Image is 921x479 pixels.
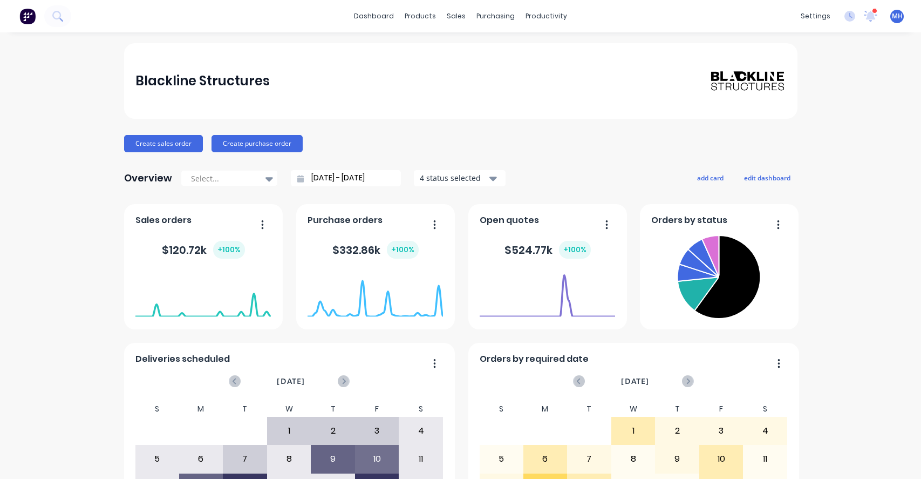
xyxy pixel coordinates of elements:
div: 1 [268,417,311,444]
div: 11 [399,446,442,473]
div: F [355,401,399,417]
button: Create purchase order [212,135,303,152]
button: add card [690,171,731,185]
div: S [135,401,179,417]
div: 11 [743,446,787,473]
div: 5 [135,446,179,473]
span: Purchase orders [308,214,383,227]
div: 10 [700,446,743,473]
div: S [399,401,443,417]
div: 10 [356,446,399,473]
button: Create sales order [124,135,203,152]
div: 1 [612,417,655,444]
div: 9 [656,446,699,473]
div: products [399,8,441,24]
div: 6 [524,446,567,473]
div: + 100 % [213,241,245,259]
div: purchasing [471,8,520,24]
div: 9 [311,446,354,473]
button: edit dashboard [737,171,797,185]
div: 2 [311,417,354,444]
div: + 100 % [559,241,591,259]
span: Sales orders [135,214,192,227]
div: W [267,401,311,417]
div: 4 [399,417,442,444]
div: 5 [480,446,523,473]
span: MH [892,11,903,21]
div: $ 332.86k [332,241,419,259]
button: 4 status selected [414,170,506,186]
div: 3 [700,417,743,444]
div: T [655,401,699,417]
div: S [743,401,787,417]
div: 3 [356,417,399,444]
div: sales [441,8,471,24]
img: Blackline Structures [710,70,786,92]
img: Factory [19,8,36,24]
div: 8 [268,446,311,473]
span: [DATE] [277,375,305,387]
div: 6 [180,446,223,473]
div: 7 [223,446,267,473]
span: Open quotes [480,214,539,227]
div: + 100 % [387,241,419,259]
span: Orders by status [651,214,727,227]
div: 4 status selected [420,172,488,184]
div: 4 [743,417,787,444]
div: $ 120.72k [162,241,245,259]
div: productivity [520,8,572,24]
div: M [523,401,568,417]
div: T [223,401,267,417]
div: M [179,401,223,417]
div: Blackline Structures [135,70,270,92]
div: 2 [656,417,699,444]
div: F [699,401,743,417]
div: $ 524.77k [504,241,591,259]
a: dashboard [349,8,399,24]
div: settings [795,8,836,24]
div: Overview [124,167,172,189]
div: W [611,401,656,417]
span: [DATE] [621,375,649,387]
div: S [479,401,523,417]
div: T [311,401,355,417]
div: 7 [568,446,611,473]
div: 8 [612,446,655,473]
div: T [567,401,611,417]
